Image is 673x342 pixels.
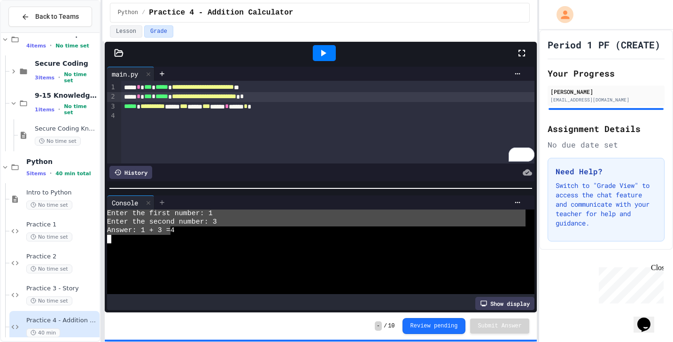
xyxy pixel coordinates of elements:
span: • [58,74,60,81]
span: Practice 3 - Story [26,285,98,293]
div: 4 [107,111,116,121]
span: / [384,322,387,330]
span: No time set [26,233,72,241]
div: 2 [107,92,116,101]
div: Console [107,198,143,208]
h2: Assignment Details [548,122,665,135]
iframe: chat widget [634,304,664,333]
span: Submit Answer [478,322,522,330]
button: Back to Teams [8,7,92,27]
span: 4 items [26,43,46,49]
span: No time set [64,103,98,116]
h3: Need Help? [556,166,657,177]
span: Practice 4 - Addition Calculator [26,317,98,325]
span: • [58,106,60,113]
button: Lesson [110,25,142,38]
button: Submit Answer [470,319,529,334]
span: Intro to Python [26,189,98,197]
span: No time set [26,264,72,273]
div: 3 [107,102,116,111]
span: 40 min [26,328,60,337]
span: No time set [26,296,72,305]
h1: Period 1 PF (CREATE) [548,38,660,51]
span: 9-15 Knowledge Check [35,91,98,100]
div: main.py [107,67,155,81]
span: • [50,42,52,49]
span: No time set [35,137,81,146]
div: Show display [475,297,534,310]
div: To enrich screen reader interactions, please activate Accessibility in Grammarly extension settings [121,81,534,163]
button: Grade [144,25,173,38]
p: Switch to "Grade View" to access the chat feature and communicate with your teacher for help and ... [556,181,657,228]
span: Practice 1 [26,221,98,229]
span: 5 items [26,171,46,177]
span: Practice 4 - Addition Calculator [149,7,293,18]
span: No time set [26,201,72,210]
span: Enter the first number: 1 [107,210,213,218]
div: main.py [107,69,143,79]
span: - [375,321,382,331]
span: 1 items [35,107,54,113]
div: [EMAIL_ADDRESS][DOMAIN_NAME] [550,96,662,103]
div: My Account [547,4,576,25]
span: No time set [64,71,98,84]
iframe: chat widget [595,264,664,303]
span: Enter the second number: 3 [107,218,217,226]
span: Back to Teams [35,12,79,22]
div: No due date set [548,139,665,150]
span: • [50,170,52,177]
span: Secure Coding Knowledge Check [35,125,98,133]
div: History [109,166,152,179]
span: / [142,9,145,16]
span: Python [26,157,98,166]
span: Practice 2 [26,253,98,261]
span: 4 [170,226,175,235]
button: Review pending [402,318,466,334]
div: Chat with us now!Close [4,4,65,60]
span: 40 min total [55,171,91,177]
span: 3 items [35,75,54,81]
span: No time set [55,43,89,49]
h2: Your Progress [548,67,665,80]
div: [PERSON_NAME] [550,87,662,96]
span: Python [118,9,138,16]
span: Secure Coding [35,59,98,68]
span: Answer: 1 + 3 = [107,226,170,235]
span: 10 [388,322,395,330]
div: 1 [107,83,116,92]
div: Console [107,195,155,210]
